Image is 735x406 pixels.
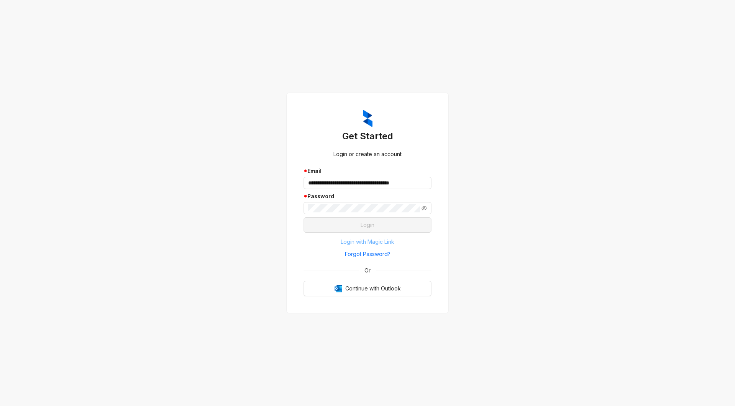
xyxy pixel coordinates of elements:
[345,284,401,293] span: Continue with Outlook
[363,110,372,127] img: ZumaIcon
[304,192,431,201] div: Password
[304,217,431,233] button: Login
[304,281,431,296] button: OutlookContinue with Outlook
[345,250,390,258] span: Forgot Password?
[359,266,376,275] span: Or
[304,167,431,175] div: Email
[304,248,431,260] button: Forgot Password?
[304,150,431,158] div: Login or create an account
[335,285,342,292] img: Outlook
[304,236,431,248] button: Login with Magic Link
[341,238,394,246] span: Login with Magic Link
[421,205,427,211] span: eye-invisible
[304,130,431,142] h3: Get Started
